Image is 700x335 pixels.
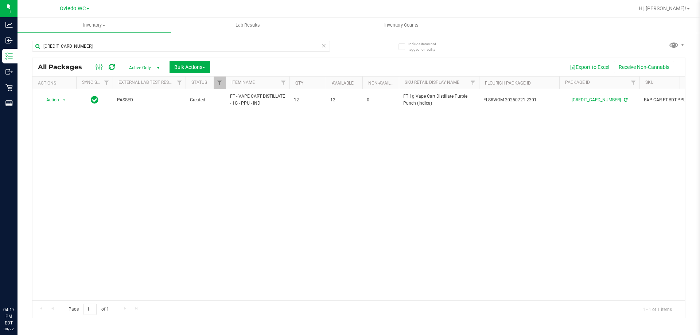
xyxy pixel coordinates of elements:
a: Flourish Package ID [485,81,531,86]
a: Filter [627,77,639,89]
span: Oviedo WC [60,5,86,12]
a: Filter [277,77,289,89]
inline-svg: Retail [5,84,13,91]
iframe: Resource center unread badge [22,276,30,284]
p: 04:17 PM EDT [3,307,14,326]
a: External Lab Test Result [118,80,176,85]
a: Non-Available [368,81,401,86]
button: Bulk Actions [170,61,210,73]
span: FLSRWGM-20250721-2301 [483,97,555,104]
button: Receive Non-Cannabis [614,61,674,73]
span: select [60,95,69,105]
a: Filter [214,77,226,89]
input: 1 [83,304,97,315]
a: Filter [174,77,186,89]
a: Lab Results [171,17,324,33]
span: FT 1g Vape Cart Distillate Purple Punch (Indica) [403,93,475,107]
span: Hi, [PERSON_NAME]! [639,5,686,11]
inline-svg: Inbound [5,37,13,44]
button: Export to Excel [565,61,614,73]
inline-svg: Reports [5,100,13,107]
span: 1 - 1 of 1 items [637,304,678,315]
span: Page of 1 [62,304,115,315]
div: Actions [38,81,73,86]
span: In Sync [91,95,98,105]
a: Filter [101,77,113,89]
span: Inventory Counts [374,22,428,28]
inline-svg: Inventory [5,52,13,60]
inline-svg: Outbound [5,68,13,75]
span: 12 [330,97,358,104]
span: BAP-CAR-FT-BDT-PPU1M [644,97,699,104]
p: 08/22 [3,326,14,332]
span: Created [190,97,221,104]
a: Inventory [17,17,171,33]
a: Inventory Counts [324,17,478,33]
span: Action [40,95,59,105]
span: FT - VAPE CART DISTILLATE - 1G - PPU - IND [230,93,285,107]
a: Qty [295,81,303,86]
span: 12 [294,97,322,104]
span: All Packages [38,63,89,71]
span: Include items not tagged for facility [408,41,445,52]
a: Sku Retail Display Name [405,80,459,85]
span: Lab Results [226,22,270,28]
iframe: Resource center [7,277,29,299]
a: SKU [645,80,654,85]
a: Item Name [232,80,255,85]
span: 0 [367,97,394,104]
span: Bulk Actions [174,64,205,70]
span: Inventory [17,22,171,28]
inline-svg: Analytics [5,21,13,28]
span: Sync from Compliance System [623,97,627,102]
a: Available [332,81,354,86]
span: Clear [321,41,326,50]
a: [CREDIT_CARD_NUMBER] [572,97,621,102]
a: Sync Status [82,80,110,85]
a: Status [191,80,207,85]
a: Package ID [565,80,590,85]
span: PASSED [117,97,181,104]
a: Filter [467,77,479,89]
input: Search Package ID, Item Name, SKU, Lot or Part Number... [32,41,330,52]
